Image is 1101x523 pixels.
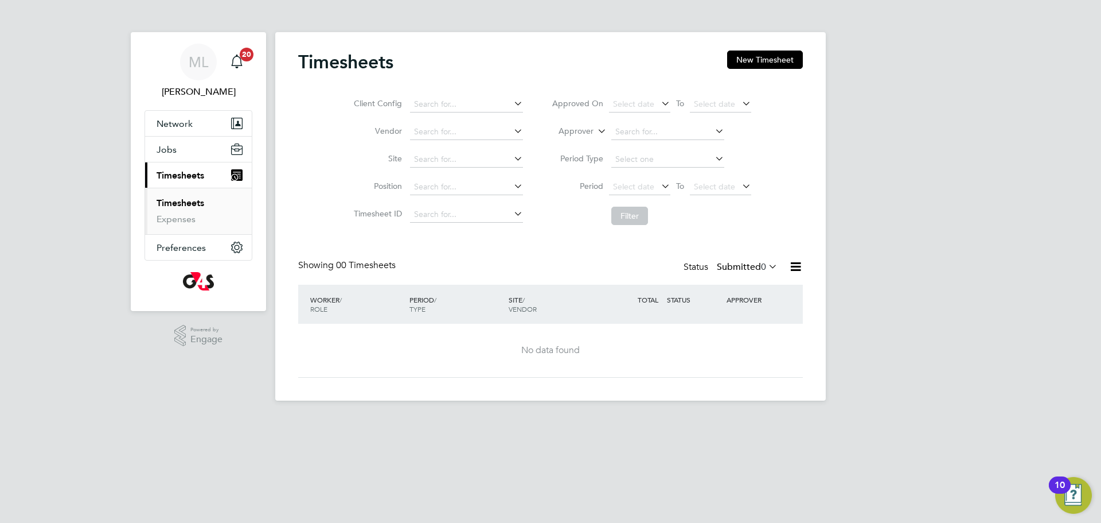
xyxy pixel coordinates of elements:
button: Jobs [145,137,252,162]
div: 10 [1055,485,1065,500]
button: Filter [611,207,648,225]
div: Timesheets [145,188,252,234]
div: Showing [298,259,398,272]
input: Search for... [611,124,724,140]
img: g4s-logo-retina.png [183,272,214,290]
input: Search for... [410,207,523,223]
input: Select one [611,152,724,168]
div: PERIOD [407,289,506,319]
input: Search for... [410,152,523,168]
span: Select date [613,181,654,192]
input: Search for... [410,124,523,140]
span: 20 [240,48,253,61]
div: Status [684,259,780,276]
div: SITE [506,289,605,319]
a: 20 [225,44,248,80]
button: Preferences [145,235,252,260]
span: Select date [694,181,735,192]
a: Powered byEngage [174,325,223,347]
h2: Timesheets [298,51,393,73]
span: Engage [190,335,222,344]
a: Expenses [157,214,196,224]
span: ML [189,55,208,69]
span: To [673,96,688,111]
button: Open Resource Center, 10 new notifications [1055,477,1092,514]
label: Approver [542,126,594,137]
span: / [339,295,342,304]
label: Client Config [350,98,402,109]
span: ROLE [310,304,327,313]
label: Site [350,153,402,164]
span: 0 [761,261,766,273]
a: Timesheets [157,197,204,208]
a: ML[PERSON_NAME] [145,44,252,99]
a: Go to home page [145,272,252,290]
nav: Main navigation [131,32,266,311]
span: Powered by [190,325,222,335]
label: Period [552,181,603,191]
span: Maureen Langridge [145,85,252,99]
span: Jobs [157,144,177,155]
label: Submitted [717,261,778,273]
label: Approved On [552,98,603,109]
div: No data found [310,344,791,357]
span: / [522,295,525,304]
button: New Timesheet [727,51,803,69]
label: Vendor [350,126,402,136]
span: Select date [694,99,735,109]
input: Search for... [410,179,523,195]
span: TYPE [409,304,425,313]
span: Preferences [157,242,206,253]
input: Search for... [410,96,523,113]
span: VENDOR [509,304,537,313]
label: Period Type [552,153,603,164]
span: Network [157,118,193,129]
span: TOTAL [638,295,658,304]
button: Network [145,111,252,136]
div: WORKER [307,289,407,319]
span: Select date [613,99,654,109]
span: Timesheets [157,170,204,181]
label: Position [350,181,402,191]
span: 00 Timesheets [336,259,396,271]
div: APPROVER [724,289,783,310]
span: To [673,179,688,193]
button: Timesheets [145,162,252,188]
label: Timesheet ID [350,208,402,219]
div: STATUS [664,289,724,310]
span: / [434,295,436,304]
